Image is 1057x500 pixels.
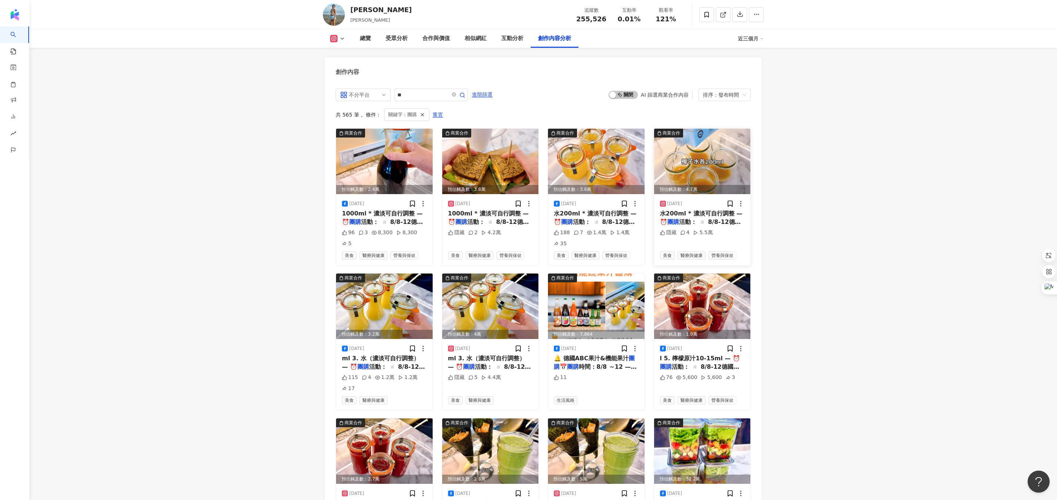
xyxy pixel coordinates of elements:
[448,396,463,404] span: 美食
[375,374,394,381] div: 1.2萬
[548,129,645,194] div: post-image商業合作預估觸及數：3.6萬
[390,251,418,260] span: 營養與保健
[556,274,574,282] div: 商業合作
[448,363,531,378] span: 活動： ◽️ 8/8-12德國機能蔬
[466,251,494,260] span: 醫療與健康
[561,346,576,352] div: [DATE]
[660,355,740,362] span: l 5. 檸檬原汁10-15ml — ⏰
[554,355,629,362] span: 🔔 德國ABC果汁&機能果汁
[360,251,387,260] span: 醫療與健康
[342,229,355,236] div: 96
[654,129,751,194] div: post-image商業合作預估觸及數：4.7萬
[678,251,706,260] span: 醫療與健康
[448,355,526,370] span: ml 3. 水（濃淡可自行調整） — ⏰
[1028,471,1050,493] iframe: Help Scout Beacon - Open
[452,92,456,99] span: close-circle
[554,355,635,370] mark: 團購
[349,490,364,497] div: [DATE]
[660,363,739,378] span: 活動： ◽️ 8/8-12德國機能蔬
[660,229,677,236] div: 隱藏
[336,475,433,484] div: 預估觸及數：2.7萬
[660,251,675,260] span: 美食
[660,210,743,225] span: 水200ml * 濃淡可自行調整 — ⏰
[442,274,539,339] div: post-image商業合作預估觸及數：4萬
[676,374,697,381] div: 5,600
[442,418,539,484] div: post-image商業合作預估觸及數：2.8萬
[615,7,643,14] div: 互動率
[554,218,635,233] span: 活動： ◽️ 8/8-12德國機能蔬
[344,129,362,137] div: 商業合作
[349,201,364,207] div: [DATE]
[571,251,599,260] span: 醫療與健康
[455,346,470,352] div: [DATE]
[561,490,576,497] div: [DATE]
[448,210,529,225] span: 1000ml * 濃淡可自行調整 — ⏰
[433,109,443,121] span: 重置
[602,251,630,260] span: 營養與保健
[554,210,636,225] span: 水200ml * 濃淡可自行調整 — ⏰
[548,418,645,484] div: post-image商業合作預估觸及數：5萬
[342,240,351,247] div: 5
[344,274,362,282] div: 商業合作
[556,419,574,426] div: 商業合作
[442,330,539,339] div: 預估觸及數：4萬
[663,274,680,282] div: 商業合作
[654,274,751,339] img: post-image
[667,201,682,207] div: [DATE]
[422,34,450,43] div: 合作與價值
[9,9,21,21] img: logo icon
[442,129,539,194] div: post-image商業合作預估觸及數：3.8萬
[497,251,524,260] span: 營養與保健
[554,240,567,247] div: 35
[336,418,433,484] div: post-image商業合作預估觸及數：2.7萬
[556,129,574,137] div: 商業合作
[656,15,676,23] span: 121%
[641,92,689,98] div: AI 篩選商業合作內容
[448,229,465,236] div: 隱藏
[336,108,751,121] div: 共 565 筆 ， 條件：
[455,201,470,207] div: [DATE]
[349,346,364,352] div: [DATE]
[660,363,672,370] mark: 團購
[442,129,539,194] img: post-image
[336,68,359,76] div: 創作內容
[667,218,679,225] mark: 團購
[342,251,357,260] span: 美食
[448,374,465,381] div: 隱藏
[538,34,571,43] div: 創作內容分析
[654,129,751,194] img: post-image
[554,363,638,419] span: 時間：8/8 ～12 — 🎁四大優惠： 1.滿千現折50折扣碼（請至Line@索取） 2.滿3000元免運 3.滿6000元以上，全單97折 4.滿10000元以上，全單95折 🎁 ABC果汁&...
[349,89,373,101] div: 不分平台
[560,363,567,370] span: 📅
[472,89,493,100] button: 進階篩選
[548,418,645,484] img: post-image
[336,274,433,339] div: post-image商業合作預估觸及數：3.2萬
[442,274,539,339] img: post-image
[654,330,751,339] div: 預估觸及數：1.9萬
[660,396,675,404] span: 美食
[663,129,680,137] div: 商業合作
[548,274,645,339] div: post-image商業合作預估觸及數：7,864
[680,229,690,236] div: 4
[357,363,369,370] mark: 團購
[554,251,569,260] span: 美食
[358,229,368,236] div: 3
[481,229,501,236] div: 4.2萬
[362,374,371,381] div: 4
[342,374,358,381] div: 115
[344,419,362,426] div: 商業合作
[548,475,645,484] div: 預估觸及數：5萬
[576,7,606,14] div: 追蹤數
[455,490,470,497] div: [DATE]
[465,34,487,43] div: 相似網紅
[342,396,357,404] span: 美食
[561,218,573,225] mark: 團購
[574,229,583,236] div: 7
[667,490,682,497] div: [DATE]
[336,185,433,194] div: 預估觸及數：2.4萬
[350,17,390,23] span: [PERSON_NAME]
[738,33,764,44] div: 近三個月
[618,15,641,23] span: 0.01%
[587,229,606,236] div: 1.4萬
[432,109,443,121] button: 重置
